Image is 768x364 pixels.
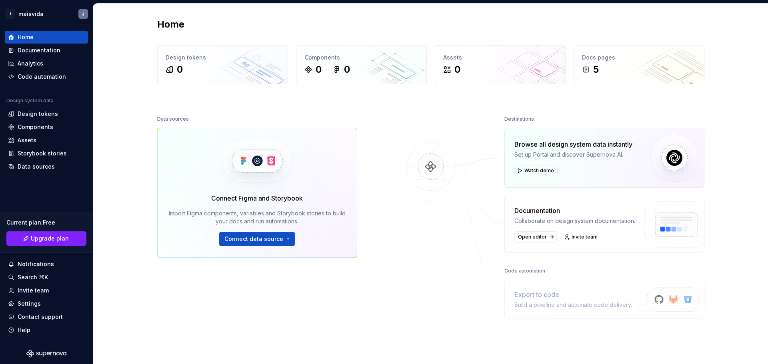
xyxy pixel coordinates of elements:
button: ImaisvidaJ [2,5,91,22]
button: Watch demo [514,165,558,176]
div: Build a pipeline and automate code delivery. [514,301,632,309]
div: Set up Portal and discover Supernova AI. [514,151,632,159]
a: Storybook stories [5,147,88,160]
a: Invite team [5,284,88,297]
div: 0 [316,63,322,76]
button: Search ⌘K [5,271,88,284]
div: I [6,9,15,19]
div: Data sources [157,113,189,125]
div: Import Figma components, variables and Storybook stories to build your docs and run automations. [169,209,346,225]
a: Settings [5,297,88,310]
span: Upgrade plan [31,235,69,243]
div: Assets [443,54,557,62]
button: Help [5,324,88,336]
a: Docs pages5 [574,45,704,84]
a: Open editor [514,231,557,243]
div: Contact support [18,313,63,321]
a: Components [5,121,88,133]
a: Documentation [5,44,88,57]
div: Notifications [18,260,54,268]
a: Design tokens0 [157,45,288,84]
div: Data sources [18,163,55,171]
div: Docs pages [582,54,696,62]
div: Components [304,54,418,62]
div: Help [18,326,30,334]
div: Destinations [504,113,534,125]
div: Components [18,123,53,131]
div: Design tokens [166,54,280,62]
button: Connect data source [219,232,295,246]
div: Current plan : Free [6,219,86,227]
div: Home [18,33,34,41]
div: Assets [18,136,36,144]
div: Browse all design system data instantly [514,139,632,149]
div: Collaborate on design system documentation. [514,217,635,225]
div: Code automation [18,73,66,81]
a: Components00 [296,45,427,84]
div: Connect Figma and Storybook [211,193,303,203]
div: J [82,11,84,17]
button: Notifications [5,258,88,271]
button: Contact support [5,310,88,323]
div: 0 [177,63,183,76]
div: 5 [593,63,599,76]
div: Documentation [18,46,60,54]
span: Open editor [518,234,547,240]
a: Design tokens [5,107,88,120]
svg: Supernova Logo [26,350,66,358]
a: Assets [5,134,88,147]
a: Data sources [5,160,88,173]
div: Export to code [514,290,632,299]
span: Watch demo [524,167,554,174]
div: Storybook stories [18,149,67,157]
div: 0 [344,63,350,76]
div: Analytics [18,60,43,68]
div: Settings [18,300,41,308]
a: Code automation [5,70,88,83]
a: Assets0 [435,45,566,84]
div: Design system data [6,97,54,104]
a: Upgrade plan [6,231,86,246]
div: Invite team [18,286,49,294]
span: Connect data source [224,235,283,243]
div: Code automation [504,265,545,276]
div: Search ⌘K [18,273,48,281]
span: Invite team [572,234,598,240]
h2: Home [157,18,184,31]
a: Invite team [562,231,601,243]
div: maisvida [18,10,44,18]
div: Design tokens [18,110,58,118]
div: Documentation [514,206,635,215]
div: 0 [454,63,460,76]
a: Analytics [5,57,88,70]
a: Home [5,31,88,44]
